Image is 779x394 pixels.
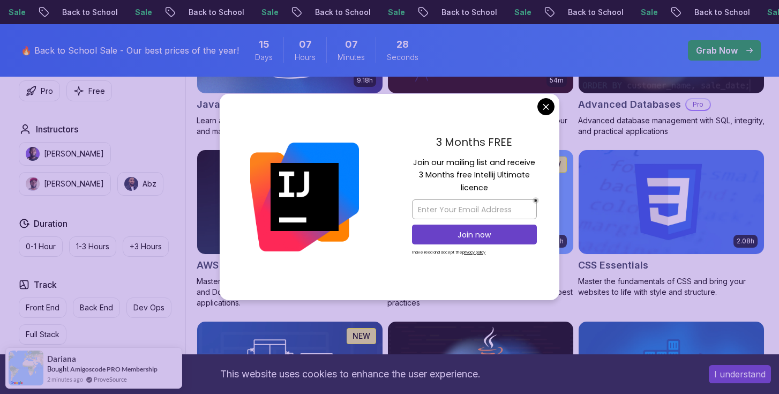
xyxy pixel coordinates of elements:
[578,276,765,298] p: Master the fundamentals of CSS and bring your websites to life with style and structure.
[88,86,105,96] p: Free
[696,44,738,57] p: Grab Now
[338,52,365,63] span: Minutes
[197,258,292,273] h2: AWS for Developers
[179,7,252,18] p: Back to School
[9,351,43,385] img: provesource social proof notification image
[126,7,160,18] p: Sale
[44,179,104,189] p: [PERSON_NAME]
[578,150,765,298] a: CSS Essentials card2.08hCSS EssentialsMaster the fundamentals of CSS and bring your websites to l...
[44,148,104,159] p: [PERSON_NAME]
[197,150,383,308] a: AWS for Developers card2.73hJUST RELEASEDAWS for DevelopersProMaster AWS services like EC2, RDS, ...
[124,177,138,191] img: instructor img
[133,302,164,313] p: Dev Ops
[130,241,162,252] p: +3 Hours
[432,7,505,18] p: Back to School
[197,115,383,137] p: Learn advanced Java concepts to build scalable and maintainable applications.
[94,375,127,384] a: ProveSource
[299,37,312,52] span: 7 Hours
[685,7,758,18] p: Back to School
[252,7,287,18] p: Sale
[578,97,681,112] h2: Advanced Databases
[70,365,158,373] a: Amigoscode PRO Membership
[26,177,40,191] img: instructor img
[259,37,269,52] span: 15 Days
[47,365,69,373] span: Bought
[550,76,564,85] p: 54m
[737,237,754,246] p: 2.08h
[117,172,163,196] button: instructor imgAbz
[8,362,693,386] div: This website uses cookies to enhance the user experience.
[709,365,771,383] button: Accept cookies
[197,276,383,308] p: Master AWS services like EC2, RDS, VPC, Route 53, and Docker to deploy and manage scalable cloud ...
[578,258,648,273] h2: CSS Essentials
[379,7,413,18] p: Sale
[345,37,358,52] span: 7 Minutes
[69,236,116,257] button: 1-3 Hours
[26,302,59,313] p: Front End
[47,354,76,363] span: Dariana
[295,52,316,63] span: Hours
[34,217,68,230] h2: Duration
[19,324,66,345] button: Full Stack
[353,331,370,341] p: NEW
[387,52,418,63] span: Seconds
[19,172,111,196] button: instructor img[PERSON_NAME]
[19,236,63,257] button: 0-1 Hour
[579,150,764,254] img: CSS Essentials card
[686,99,710,110] p: Pro
[306,7,379,18] p: Back to School
[255,52,273,63] span: Days
[26,147,40,161] img: instructor img
[123,236,169,257] button: +3 Hours
[396,37,409,52] span: 28 Seconds
[53,7,126,18] p: Back to School
[66,80,112,101] button: Free
[357,76,373,85] p: 9.18h
[19,142,111,166] button: instructor img[PERSON_NAME]
[19,80,60,101] button: Pro
[26,241,56,252] p: 0-1 Hour
[21,44,239,57] p: 🔥 Back to School Sale - Our best prices of the year!
[26,329,59,340] p: Full Stack
[197,150,383,254] img: AWS for Developers card
[76,241,109,252] p: 1-3 Hours
[126,298,171,318] button: Dev Ops
[73,298,120,318] button: Back End
[36,123,78,136] h2: Instructors
[632,7,666,18] p: Sale
[559,7,632,18] p: Back to School
[19,298,66,318] button: Front End
[505,7,540,18] p: Sale
[41,86,53,96] p: Pro
[143,179,156,189] p: Abz
[578,115,765,137] p: Advanced database management with SQL, integrity, and practical applications
[47,375,83,384] span: 2 minutes ago
[80,302,113,313] p: Back End
[197,97,294,112] h2: Java for Developers
[34,278,57,291] h2: Track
